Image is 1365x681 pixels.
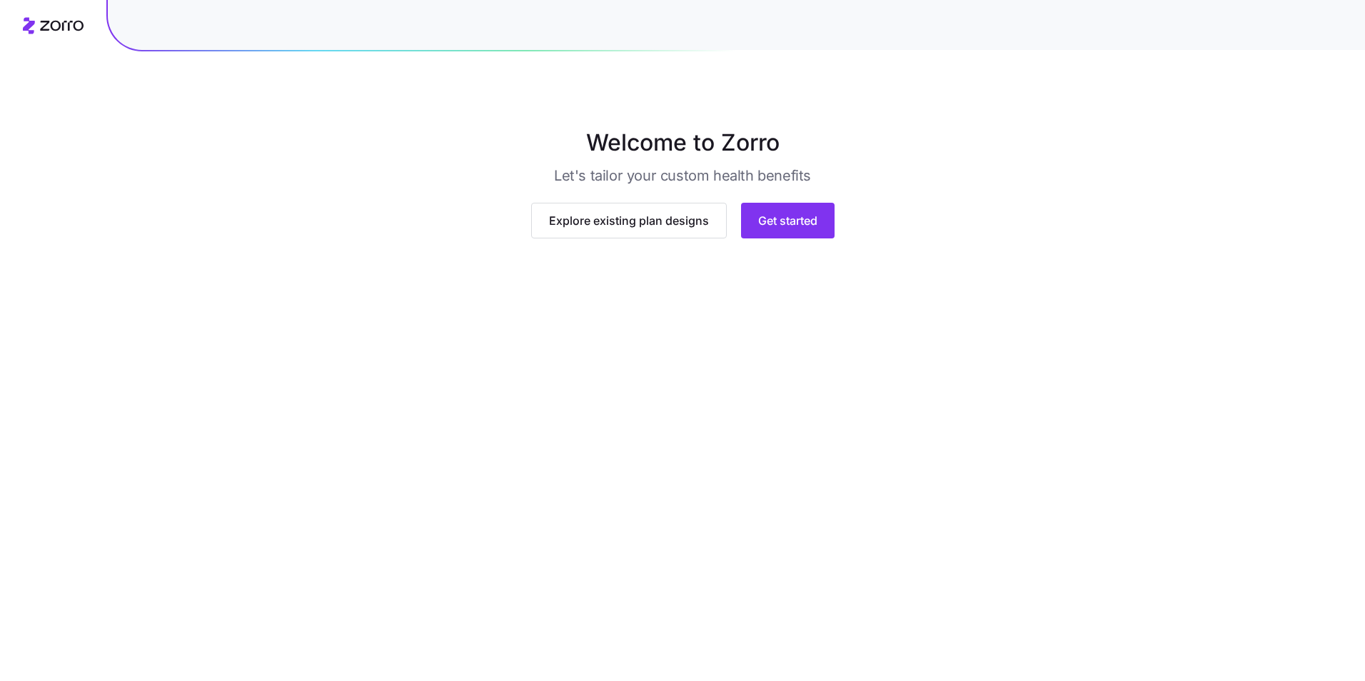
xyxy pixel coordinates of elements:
button: Explore existing plan designs [531,221,727,256]
h3: Let's tailor your custom health benefits [554,166,811,186]
h1: Welcome to Zorro [328,126,1037,160]
img: stellaHeroImage [386,191,980,209]
span: Explore existing plan designs [549,230,709,247]
span: Get started [758,230,817,247]
button: Get started [741,221,835,256]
